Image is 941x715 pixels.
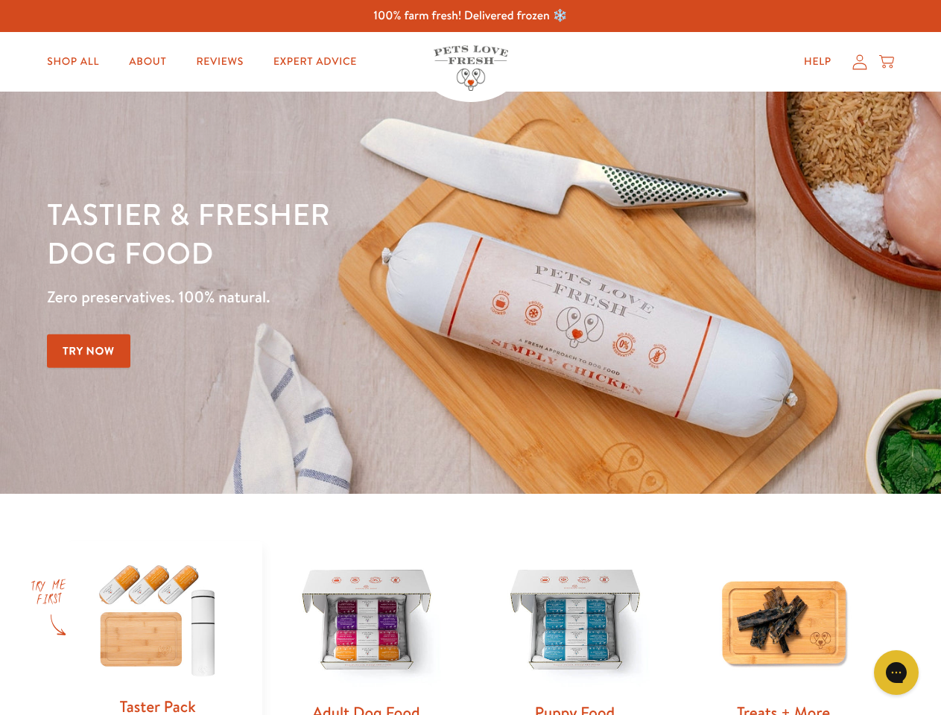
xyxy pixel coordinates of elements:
[47,284,612,311] p: Zero preservatives. 100% natural.
[117,47,178,77] a: About
[47,194,612,272] h1: Tastier & fresher dog food
[184,47,255,77] a: Reviews
[434,45,508,91] img: Pets Love Fresh
[866,645,926,700] iframe: Gorgias live chat messenger
[262,47,369,77] a: Expert Advice
[792,47,843,77] a: Help
[47,334,130,368] a: Try Now
[35,47,111,77] a: Shop All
